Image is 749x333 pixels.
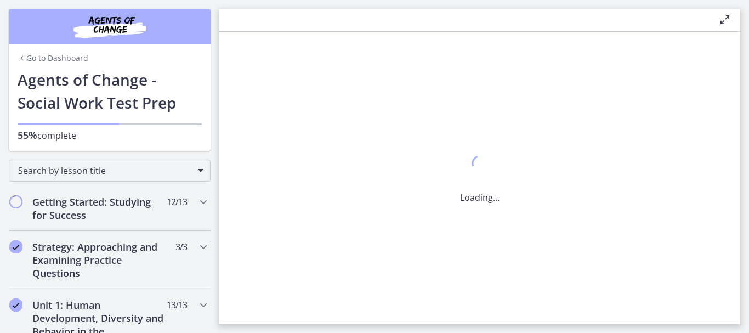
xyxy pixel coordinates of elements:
[18,53,88,64] a: Go to Dashboard
[18,128,202,142] p: complete
[18,165,192,177] span: Search by lesson title
[9,240,22,253] i: Completed
[460,153,500,178] div: 1
[460,191,500,204] p: Loading...
[167,195,187,208] span: 12 / 13
[175,240,187,253] span: 3 / 3
[32,240,166,280] h2: Strategy: Approaching and Examining Practice Questions
[9,160,211,182] div: Search by lesson title
[9,298,22,312] i: Completed
[167,298,187,312] span: 13 / 13
[44,13,175,39] img: Agents of Change
[18,68,202,114] h1: Agents of Change - Social Work Test Prep
[18,128,37,142] span: 55%
[32,195,166,222] h2: Getting Started: Studying for Success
